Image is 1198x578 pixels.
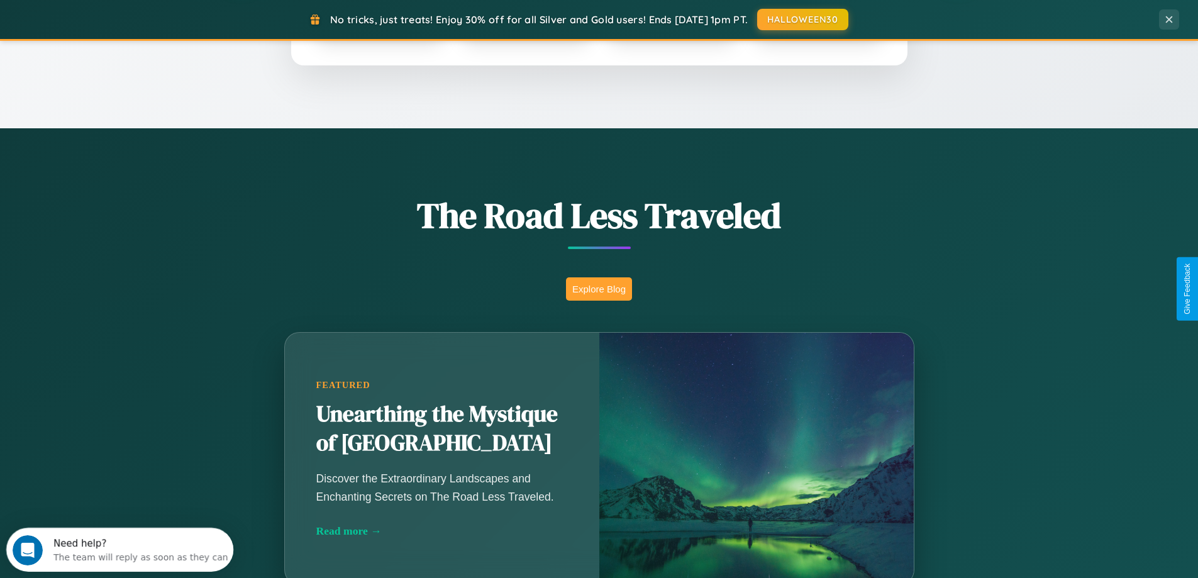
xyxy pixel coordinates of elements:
button: Explore Blog [566,277,632,301]
h2: Unearthing the Mystique of [GEOGRAPHIC_DATA] [316,400,568,458]
button: HALLOWEEN30 [757,9,848,30]
div: Give Feedback [1183,264,1192,314]
div: Featured [316,380,568,391]
div: Need help? [47,11,222,21]
span: No tricks, just treats! Enjoy 30% off for all Silver and Gold users! Ends [DATE] 1pm PT. [330,13,748,26]
h1: The Road Less Traveled [222,191,977,240]
div: The team will reply as soon as they can [47,21,222,34]
iframe: Intercom live chat discovery launcher [6,528,233,572]
p: Discover the Extraordinary Landscapes and Enchanting Secrets on The Road Less Traveled. [316,470,568,505]
div: Read more → [316,525,568,538]
div: Open Intercom Messenger [5,5,234,40]
iframe: Intercom live chat [13,535,43,565]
